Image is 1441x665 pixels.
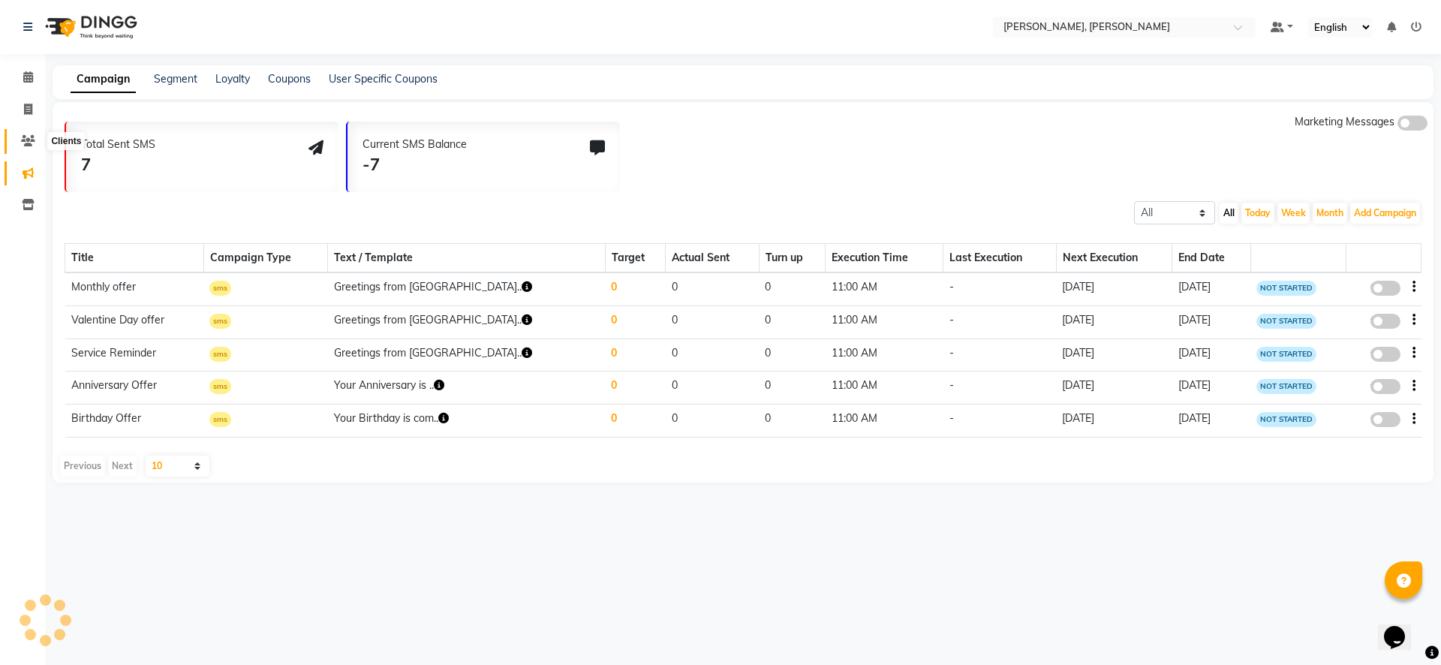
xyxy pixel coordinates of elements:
span: NOT STARTED [1256,379,1316,394]
td: [DATE] [1172,405,1250,438]
td: 11:00 AM [826,272,943,305]
span: sms [209,314,231,329]
td: [DATE] [1172,272,1250,305]
td: [DATE] [1056,372,1172,405]
label: false [1370,412,1400,427]
td: 0 [759,305,826,339]
td: - [943,305,1057,339]
a: Segment [154,72,197,86]
a: Loyalty [215,72,250,86]
span: sms [209,281,231,296]
td: Your Anniversary is .. [328,372,606,405]
td: 0 [605,405,666,438]
td: 0 [666,372,759,405]
th: Actual Sent [666,244,759,273]
span: Marketing Messages [1295,115,1394,128]
label: false [1370,314,1400,329]
label: false [1370,379,1400,394]
td: [DATE] [1056,405,1172,438]
span: NOT STARTED [1256,314,1316,329]
td: 0 [605,305,666,339]
span: sms [209,412,231,427]
a: Campaign [71,66,136,93]
div: Clients [47,132,85,150]
td: Anniversary Offer [65,372,204,405]
td: 0 [759,339,826,372]
button: Week [1277,203,1310,224]
th: Next Execution [1056,244,1172,273]
td: 11:00 AM [826,405,943,438]
td: Your Birthday is com.. [328,405,606,438]
span: NOT STARTED [1256,347,1316,362]
th: End Date [1172,244,1250,273]
td: Greetings from [GEOGRAPHIC_DATA].. [328,272,606,305]
label: false [1370,281,1400,296]
div: Current SMS Balance [363,137,467,152]
td: 0 [759,405,826,438]
th: Execution Time [826,244,943,273]
td: 11:00 AM [826,372,943,405]
span: NOT STARTED [1256,412,1316,427]
td: 0 [666,339,759,372]
td: 11:00 AM [826,305,943,339]
td: Monthly offer [65,272,204,305]
button: Today [1241,203,1274,224]
td: 0 [605,339,666,372]
td: 0 [666,272,759,305]
td: 0 [666,405,759,438]
td: [DATE] [1172,372,1250,405]
a: Coupons [268,72,311,86]
td: - [943,405,1057,438]
button: Add Campaign [1350,203,1420,224]
th: Campaign Type [203,244,327,273]
td: [DATE] [1056,305,1172,339]
th: Title [65,244,204,273]
td: [DATE] [1056,272,1172,305]
span: sms [209,379,231,394]
img: logo [38,6,141,48]
button: Month [1313,203,1347,224]
td: Greetings from [GEOGRAPHIC_DATA].. [328,339,606,372]
td: 11:00 AM [826,339,943,372]
div: Total Sent SMS [81,137,155,152]
td: [DATE] [1056,339,1172,372]
td: 0 [759,272,826,305]
div: -7 [363,152,467,177]
td: 0 [666,305,759,339]
td: Service Reminder [65,339,204,372]
td: - [943,339,1057,372]
td: - [943,272,1057,305]
span: sms [209,347,231,362]
th: Text / Template [328,244,606,273]
td: 0 [759,372,826,405]
td: Greetings from [GEOGRAPHIC_DATA].. [328,305,606,339]
a: User Specific Coupons [329,72,438,86]
iframe: chat widget [1378,605,1426,650]
div: 7 [81,152,155,177]
th: Turn up [759,244,826,273]
td: Birthday Offer [65,405,204,438]
td: 0 [605,272,666,305]
td: 0 [605,372,666,405]
td: [DATE] [1172,339,1250,372]
td: [DATE] [1172,305,1250,339]
th: Last Execution [943,244,1057,273]
button: All [1220,203,1238,224]
span: NOT STARTED [1256,281,1316,296]
td: Valentine Day offer [65,305,204,339]
th: Target [605,244,666,273]
td: - [943,372,1057,405]
label: false [1370,347,1400,362]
